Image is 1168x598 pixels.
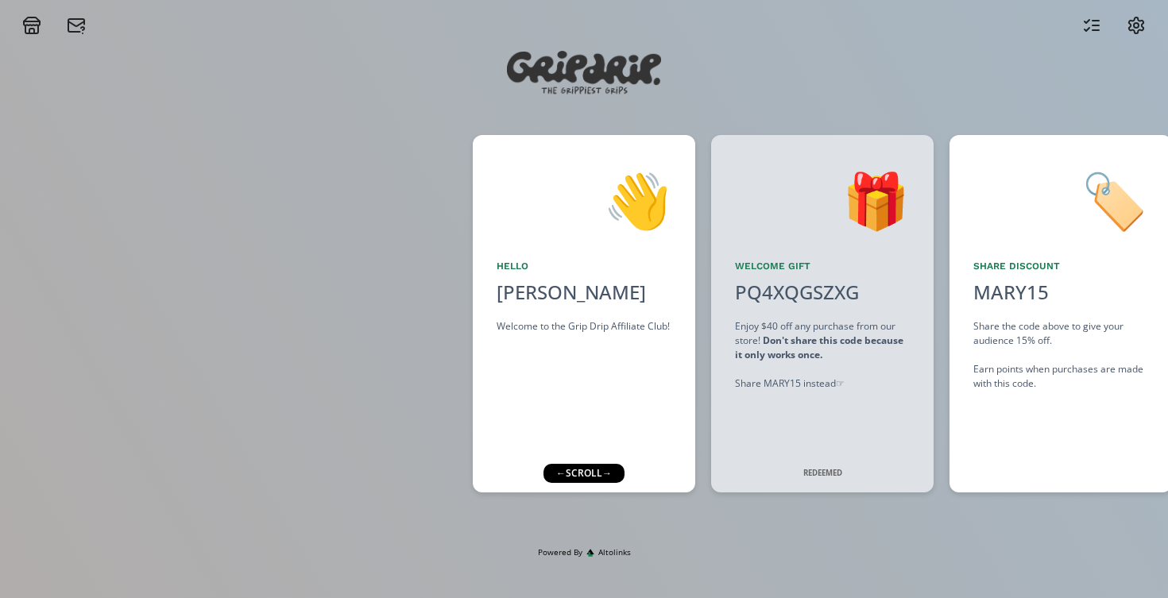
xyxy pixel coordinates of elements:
div: Welcome Gift [735,259,910,273]
img: M82gw3Js2HZ4 [507,51,660,110]
div: 👋 [497,159,671,240]
div: ← scroll → [543,464,625,483]
div: Share Discount [973,259,1148,273]
div: Hello [497,259,671,273]
strong: Don't share this code because it only works once. [735,334,903,361]
div: Share the code above to give your audience 15% off. Earn points when purchases are made with this... [973,319,1148,391]
div: Enjoy $40 off any purchase from our store! Share MARY15 instead ☞ [735,319,910,391]
div: MARY15 [973,278,1049,307]
div: 🏷️ [973,159,1148,240]
div: 🎁 [735,159,910,240]
span: Powered By [538,546,582,558]
span: Altolinks [598,546,631,558]
div: PQ4XQGSZXG [725,278,868,307]
strong: REDEEMED [803,468,842,478]
img: favicon-32x32.png [586,549,594,557]
div: [PERSON_NAME] [497,278,671,307]
div: Welcome to the Grip Drip Affiliate Club! [497,319,671,334]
